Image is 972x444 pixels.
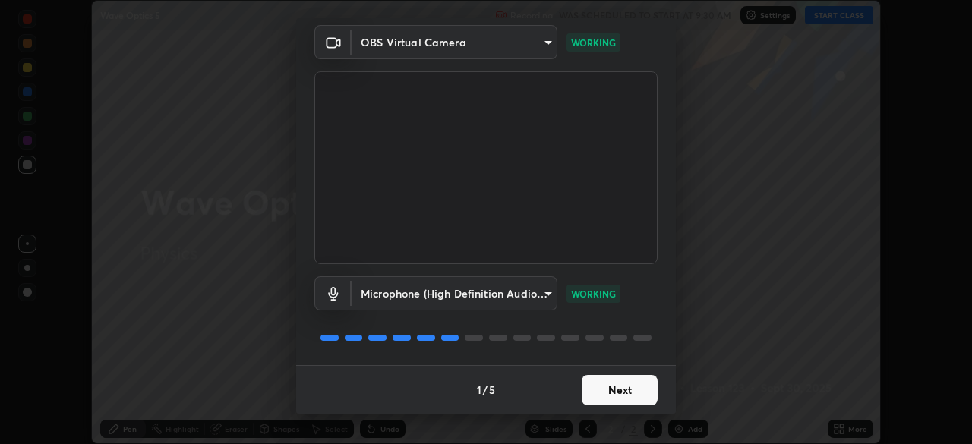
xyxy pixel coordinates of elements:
p: WORKING [571,287,616,301]
div: OBS Virtual Camera [352,276,557,310]
h4: / [483,382,488,398]
div: OBS Virtual Camera [352,25,557,59]
p: WORKING [571,36,616,49]
h4: 5 [489,382,495,398]
h4: 1 [477,382,481,398]
button: Next [582,375,658,405]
